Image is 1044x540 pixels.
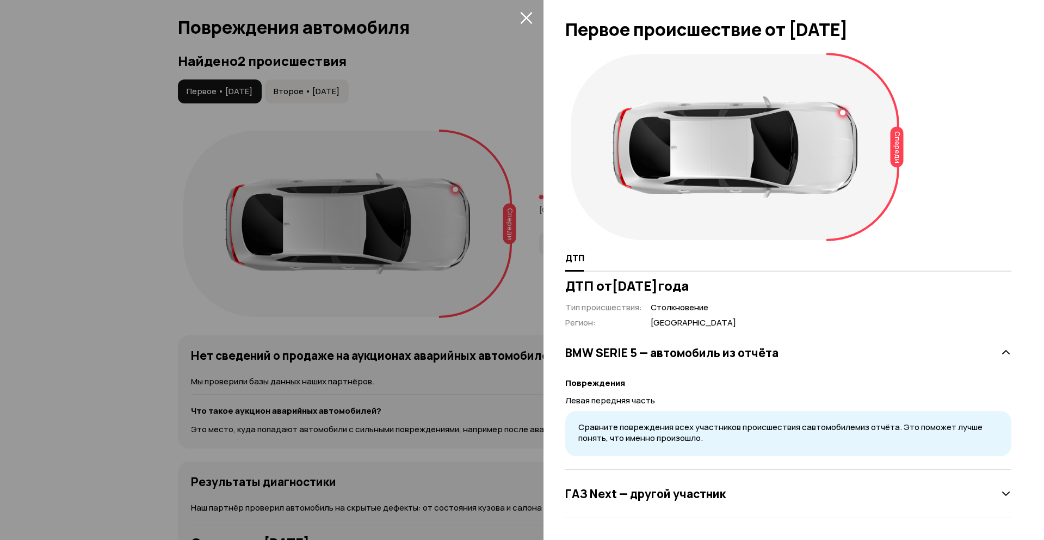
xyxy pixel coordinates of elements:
div: Спереди [891,127,904,168]
span: Сравните повреждения всех участников происшествия с автомобилем из отчёта. Это поможет лучше поня... [578,421,983,444]
button: закрыть [517,9,535,26]
p: Левая передняя часть [565,395,1011,407]
h3: ГАЗ Next — другой участник [565,487,726,501]
span: ДТП [565,253,584,263]
strong: Повреждения [565,377,625,389]
span: Регион : [565,317,596,328]
h3: ДТП от [DATE] года [565,278,1011,293]
span: [GEOGRAPHIC_DATA] [651,317,736,329]
span: Тип происшествия : [565,302,642,313]
h3: BMW SERIE 5 — автомобиль из отчёта [565,346,779,360]
span: Столкновение [651,302,736,314]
